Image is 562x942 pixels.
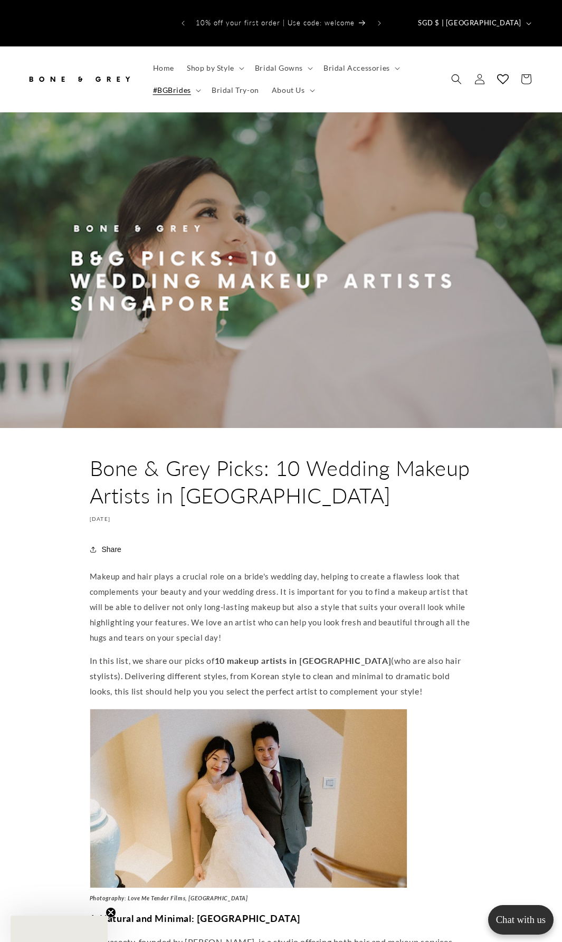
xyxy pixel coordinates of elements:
[90,538,125,561] button: Share
[412,13,536,33] button: SGD $ | [GEOGRAPHIC_DATA]
[255,63,303,73] span: Bridal Gowns
[90,895,248,901] em: Photography: Love Me Tender Films, [GEOGRAPHIC_DATA]
[90,454,473,509] h1: Bone & Grey Picks: 10 Wedding Makeup Artists in [GEOGRAPHIC_DATA]
[26,68,132,91] img: Bone and Grey Bridal
[23,63,136,94] a: Bone and Grey Bridal
[90,572,470,642] span: Makeup and hair plays a crucial role on a bride's wedding day, helping to create a flawless look ...
[90,655,461,696] span: In this list, we share our picks of (who are also hair stylists). Delivering different styles, fr...
[488,905,554,935] button: Open chatbox
[215,655,392,665] strong: 10 makeup artists in [GEOGRAPHIC_DATA]
[196,18,355,27] span: 10% off your first order | Use code: welcome
[418,18,521,28] span: SGD $ | [GEOGRAPHIC_DATA]
[90,516,111,522] time: [DATE]
[147,79,205,101] summary: #BGBrides
[249,57,317,79] summary: Bridal Gowns
[265,79,319,101] summary: About Us
[90,709,407,888] img: Canvaseety Brides | Bone & Grey Picks: 10 Wedding make-up artists | Singapore
[180,57,249,79] summary: Shop by Style
[147,57,180,79] a: Home
[172,13,195,33] button: Previous announcement
[317,57,404,79] summary: Bridal Accessories
[153,85,191,95] span: #BGBrides
[445,68,468,91] summary: Search
[205,79,265,101] a: Bridal Try-on
[90,912,301,924] strong: 1. Natural and Minimal: [GEOGRAPHIC_DATA]
[368,13,391,33] button: Next announcement
[153,63,174,73] span: Home
[212,85,259,95] span: Bridal Try-on
[106,907,116,918] button: Close teaser
[11,916,108,942] div: Close teaser
[323,63,390,73] span: Bridal Accessories
[272,85,305,95] span: About Us
[488,914,554,926] p: Chat with us
[187,63,234,73] span: Shop by Style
